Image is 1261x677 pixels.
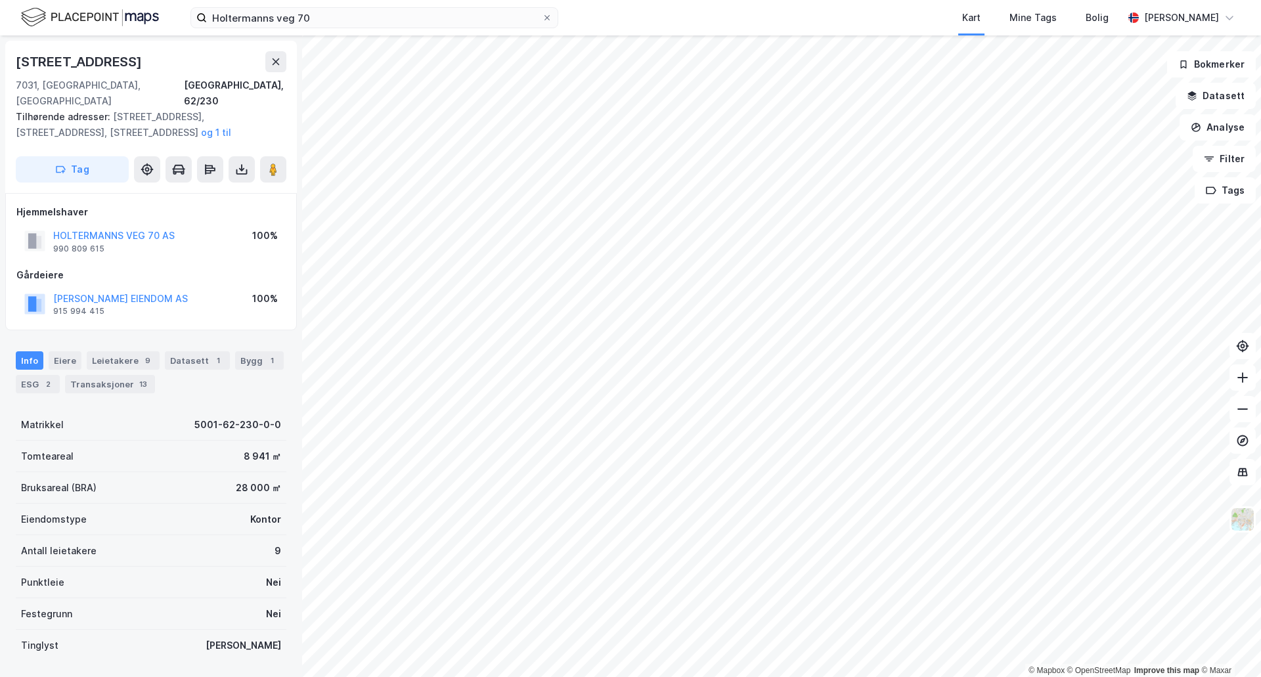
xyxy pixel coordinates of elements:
[1176,83,1256,109] button: Datasett
[16,267,286,283] div: Gårdeiere
[16,111,113,122] span: Tilhørende adresser:
[65,375,155,393] div: Transaksjoner
[16,375,60,393] div: ESG
[53,244,104,254] div: 990 809 615
[266,575,281,590] div: Nei
[1029,666,1065,675] a: Mapbox
[49,351,81,370] div: Eiere
[275,543,281,559] div: 9
[207,8,542,28] input: Søk på adresse, matrikkel, gårdeiere, leietakere eller personer
[21,575,64,590] div: Punktleie
[266,606,281,622] div: Nei
[206,638,281,653] div: [PERSON_NAME]
[1193,146,1256,172] button: Filter
[53,306,104,317] div: 915 994 415
[165,351,230,370] div: Datasett
[244,448,281,464] div: 8 941 ㎡
[21,6,159,29] img: logo.f888ab2527a4732fd821a326f86c7f29.svg
[1195,614,1261,677] iframe: Chat Widget
[21,417,64,433] div: Matrikkel
[1230,507,1255,532] img: Z
[1195,177,1256,204] button: Tags
[21,448,74,464] div: Tomteareal
[184,77,286,109] div: [GEOGRAPHIC_DATA], 62/230
[236,480,281,496] div: 28 000 ㎡
[1134,666,1199,675] a: Improve this map
[41,378,55,391] div: 2
[250,512,281,527] div: Kontor
[252,228,278,244] div: 100%
[21,638,58,653] div: Tinglyst
[16,204,286,220] div: Hjemmelshaver
[1180,114,1256,141] button: Analyse
[1167,51,1256,77] button: Bokmerker
[21,480,97,496] div: Bruksareal (BRA)
[962,10,981,26] div: Kart
[141,354,154,367] div: 9
[1195,614,1261,677] div: Kontrollprogram for chat
[16,109,276,141] div: [STREET_ADDRESS], [STREET_ADDRESS], [STREET_ADDRESS]
[21,512,87,527] div: Eiendomstype
[21,606,72,622] div: Festegrunn
[16,77,184,109] div: 7031, [GEOGRAPHIC_DATA], [GEOGRAPHIC_DATA]
[16,51,144,72] div: [STREET_ADDRESS]
[211,354,225,367] div: 1
[16,351,43,370] div: Info
[252,291,278,307] div: 100%
[1144,10,1219,26] div: [PERSON_NAME]
[87,351,160,370] div: Leietakere
[1086,10,1109,26] div: Bolig
[194,417,281,433] div: 5001-62-230-0-0
[1009,10,1057,26] div: Mine Tags
[235,351,284,370] div: Bygg
[16,156,129,183] button: Tag
[1067,666,1131,675] a: OpenStreetMap
[265,354,278,367] div: 1
[137,378,150,391] div: 13
[21,543,97,559] div: Antall leietakere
